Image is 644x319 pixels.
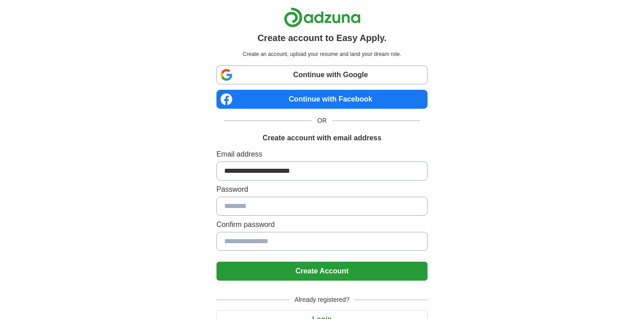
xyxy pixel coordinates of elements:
button: Create Account [216,262,428,281]
a: Continue with Facebook [216,90,428,109]
a: Continue with Google [216,65,428,84]
p: Create an account, upload your resume and land your dream role. [218,50,426,58]
h1: Create account with email address [263,133,381,143]
span: OR [312,116,332,125]
h1: Create account to Easy Apply. [258,31,387,45]
span: Already registered? [289,295,355,305]
label: Email address [216,149,428,160]
label: Password [216,184,428,195]
img: Adzuna logo [284,7,361,28]
label: Confirm password [216,219,428,230]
